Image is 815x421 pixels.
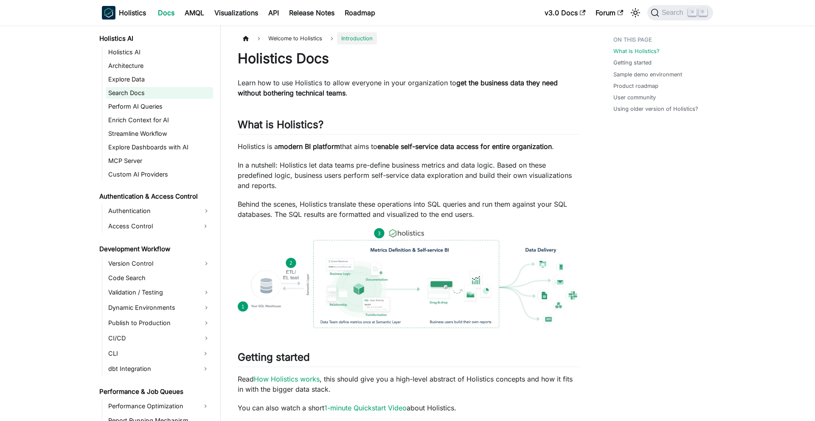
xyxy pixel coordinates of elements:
[106,101,213,112] a: Perform AI Queries
[238,32,579,45] nav: Breadcrumbs
[102,6,115,20] img: Holistics
[688,8,697,16] kbd: ⌘
[106,204,213,218] a: Authentication
[238,228,579,328] img: How Holistics fits in your Data Stack
[106,272,213,284] a: Code Search
[106,114,213,126] a: Enrich Context for AI
[238,32,254,45] a: Home page
[198,347,213,360] button: Expand sidebar category 'CLI'
[198,399,213,413] button: Expand sidebar category 'Performance Optimization'
[180,6,209,20] a: AMQL
[106,286,213,299] a: Validation / Testing
[613,47,660,55] a: What is Holistics?
[238,374,579,394] p: Read , this should give you a high-level abstract of Holistics concepts and how it fits in with t...
[93,25,221,421] nav: Docs sidebar
[647,5,713,20] button: Search (Command+K)
[340,6,380,20] a: Roadmap
[97,191,213,202] a: Authentication & Access Control
[106,87,213,99] a: Search Docs
[238,403,579,413] p: You can also watch a short about Holistics.
[198,219,213,233] button: Expand sidebar category 'Access Control'
[629,6,642,20] button: Switch between dark and light mode (currently light mode)
[102,6,146,20] a: HolisticsHolistics
[106,257,213,270] a: Version Control
[337,32,377,45] span: Introduction
[659,9,689,17] span: Search
[106,168,213,180] a: Custom AI Providers
[106,155,213,167] a: MCP Server
[377,142,552,151] strong: enable self-service data access for entire organization
[238,118,579,135] h2: What is Holistics?
[106,128,213,140] a: Streamline Workflow
[238,141,579,152] p: Holistics is a that aims to .
[238,50,579,67] h1: Holistics Docs
[238,78,579,98] p: Learn how to use Holistics to allow everyone in your organization to .
[613,70,682,79] a: Sample demo environment
[119,8,146,18] b: Holistics
[238,351,579,367] h2: Getting started
[613,59,652,67] a: Getting started
[97,33,213,45] a: Holistics AI
[699,8,707,16] kbd: K
[106,399,198,413] a: Performance Optimization
[324,404,407,412] a: 1-minute Quickstart Video
[613,82,658,90] a: Product roadmap
[590,6,628,20] a: Forum
[613,105,698,113] a: Using older version of Holistics?
[613,93,656,101] a: User community
[106,141,213,153] a: Explore Dashboards with AI
[97,243,213,255] a: Development Workflow
[263,6,284,20] a: API
[254,375,320,383] a: How Holistics works
[106,347,198,360] a: CLI
[209,6,263,20] a: Visualizations
[540,6,590,20] a: v3.0 Docs
[97,386,213,398] a: Performance & Job Queues
[278,142,340,151] strong: modern BI platform
[284,6,340,20] a: Release Notes
[264,32,326,45] span: Welcome to Holistics
[106,301,213,314] a: Dynamic Environments
[238,199,579,219] p: Behind the scenes, Holistics translate these operations into SQL queries and run them against you...
[106,331,213,345] a: CI/CD
[238,160,579,191] p: In a nutshell: Holistics let data teams pre-define business metrics and data logic. Based on thes...
[106,73,213,85] a: Explore Data
[106,219,198,233] a: Access Control
[106,60,213,72] a: Architecture
[198,362,213,376] button: Expand sidebar category 'dbt Integration'
[153,6,180,20] a: Docs
[106,362,198,376] a: dbt Integration
[106,46,213,58] a: Holistics AI
[106,316,213,330] a: Publish to Production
